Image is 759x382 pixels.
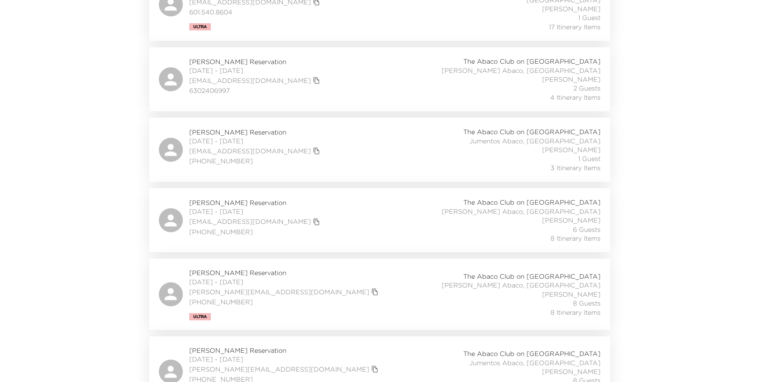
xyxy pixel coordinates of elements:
[189,137,322,145] span: [DATE] - [DATE]
[189,86,322,95] span: 6302406997
[193,314,207,319] span: Ultra
[369,364,381,375] button: copy primary member email
[189,147,311,155] a: [EMAIL_ADDRESS][DOMAIN_NAME]
[149,259,610,330] a: [PERSON_NAME] Reservation[DATE] - [DATE][PERSON_NAME][EMAIL_ADDRESS][DOMAIN_NAME]copy primary mem...
[542,75,601,84] span: [PERSON_NAME]
[542,367,601,376] span: [PERSON_NAME]
[193,24,207,29] span: Ultra
[149,47,610,111] a: [PERSON_NAME] Reservation[DATE] - [DATE][EMAIL_ADDRESS][DOMAIN_NAME]copy primary member email6302...
[189,277,381,286] span: [DATE] - [DATE]
[549,22,601,31] span: 17 Itinerary Items
[189,217,311,226] a: [EMAIL_ADDRESS][DOMAIN_NAME]
[573,225,601,234] span: 6 Guests
[189,298,381,306] span: [PHONE_NUMBER]
[311,75,322,86] button: copy primary member email
[551,163,601,172] span: 3 Itinerary Items
[469,358,601,367] span: Jumentos Abaco, [GEOGRAPHIC_DATA]
[189,346,381,355] span: [PERSON_NAME] Reservation
[149,188,610,252] a: [PERSON_NAME] Reservation[DATE] - [DATE][EMAIL_ADDRESS][DOMAIN_NAME]copy primary member email[PHO...
[542,290,601,299] span: [PERSON_NAME]
[311,216,322,227] button: copy primary member email
[311,145,322,157] button: copy primary member email
[463,198,601,207] span: The Abaco Club on [GEOGRAPHIC_DATA]
[189,227,322,236] span: [PHONE_NUMBER]
[189,157,322,165] span: [PHONE_NUMBER]
[189,355,381,364] span: [DATE] - [DATE]
[189,365,369,374] a: [PERSON_NAME][EMAIL_ADDRESS][DOMAIN_NAME]
[578,154,601,163] span: 1 Guest
[189,57,322,66] span: [PERSON_NAME] Reservation
[189,66,322,75] span: [DATE] - [DATE]
[542,216,601,225] span: [PERSON_NAME]
[463,57,601,66] span: The Abaco Club on [GEOGRAPHIC_DATA]
[442,66,601,75] span: [PERSON_NAME] Abaco, [GEOGRAPHIC_DATA]
[189,76,311,85] a: [EMAIL_ADDRESS][DOMAIN_NAME]
[369,286,381,298] button: copy primary member email
[551,234,601,243] span: 8 Itinerary Items
[463,349,601,358] span: The Abaco Club on [GEOGRAPHIC_DATA]
[189,8,322,16] span: 601.540.8604
[189,207,322,216] span: [DATE] - [DATE]
[463,127,601,136] span: The Abaco Club on [GEOGRAPHIC_DATA]
[542,145,601,154] span: [PERSON_NAME]
[463,272,601,281] span: The Abaco Club on [GEOGRAPHIC_DATA]
[542,4,601,13] span: [PERSON_NAME]
[442,281,601,290] span: [PERSON_NAME] Abaco, [GEOGRAPHIC_DATA]
[573,299,601,308] span: 8 Guests
[578,13,601,22] span: 1 Guest
[573,84,601,92] span: 2 Guests
[189,268,381,277] span: [PERSON_NAME] Reservation
[189,128,322,137] span: [PERSON_NAME] Reservation
[189,198,322,207] span: [PERSON_NAME] Reservation
[189,288,369,296] a: [PERSON_NAME][EMAIL_ADDRESS][DOMAIN_NAME]
[551,308,601,317] span: 8 Itinerary Items
[442,207,601,216] span: [PERSON_NAME] Abaco, [GEOGRAPHIC_DATA]
[550,93,601,102] span: 4 Itinerary Items
[469,137,601,145] span: Jumentos Abaco, [GEOGRAPHIC_DATA]
[149,118,610,182] a: [PERSON_NAME] Reservation[DATE] - [DATE][EMAIL_ADDRESS][DOMAIN_NAME]copy primary member email[PHO...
